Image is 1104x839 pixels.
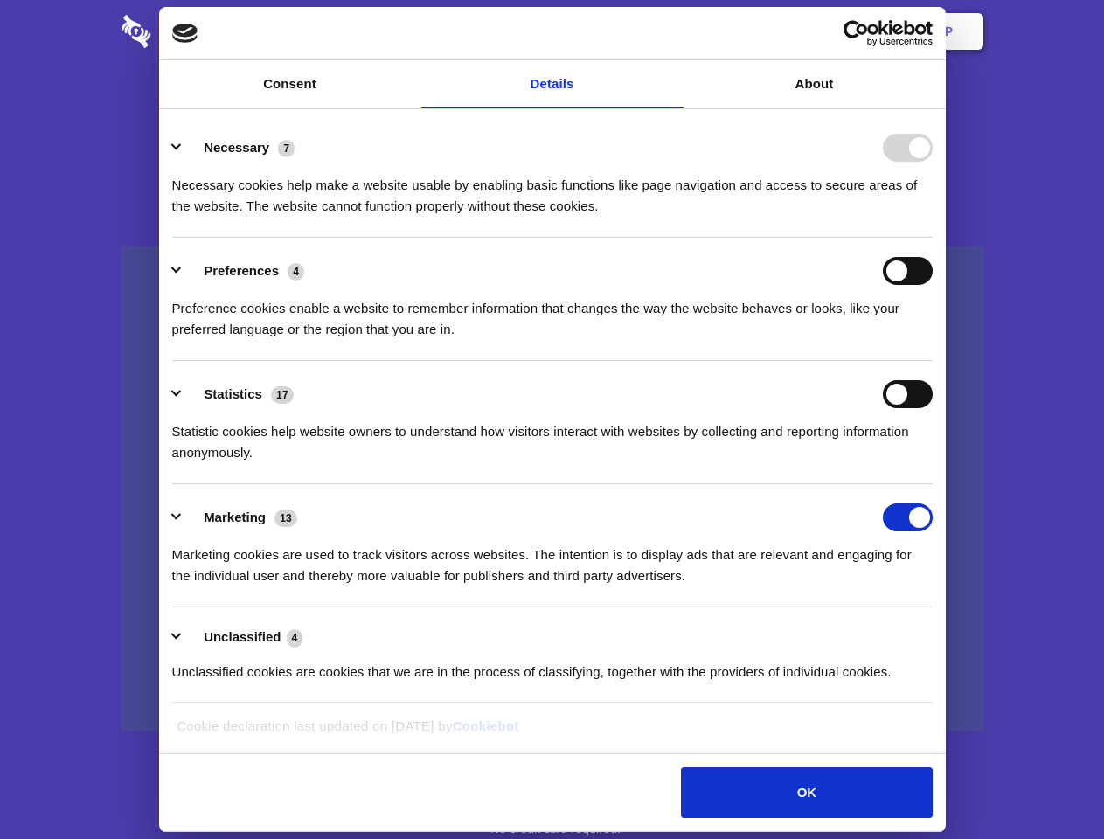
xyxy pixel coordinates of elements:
div: Necessary cookies help make a website usable by enabling basic functions like page navigation and... [172,162,933,217]
h4: Auto-redaction of sensitive data, encrypted data sharing and self-destructing private chats. Shar... [122,159,983,217]
label: Necessary [204,140,269,155]
label: Preferences [204,263,279,278]
button: Unclassified (4) [172,627,314,648]
label: Statistics [204,386,262,401]
button: Preferences (4) [172,257,316,285]
a: Consent [159,60,421,108]
div: Unclassified cookies are cookies that we are in the process of classifying, together with the pro... [172,648,933,683]
button: Necessary (7) [172,134,306,162]
button: OK [681,767,932,818]
div: Preference cookies enable a website to remember information that changes the way the website beha... [172,285,933,340]
button: Marketing (13) [172,503,309,531]
a: Contact [709,4,789,59]
span: 7 [278,140,295,157]
a: About [684,60,946,108]
a: Usercentrics Cookiebot - opens in a new window [780,20,933,46]
span: 4 [287,629,303,647]
a: Login [793,4,869,59]
a: Pricing [513,4,589,59]
a: Cookiebot [453,718,519,733]
span: 4 [288,263,304,281]
img: logo-wordmark-white-trans-d4663122ce5f474addd5e946df7df03e33cb6a1c49d2221995e7729f52c070b2.svg [122,15,271,48]
span: 13 [274,510,297,527]
button: Statistics (17) [172,380,305,408]
h1: Eliminate Slack Data Loss. [122,79,983,142]
a: Details [421,60,684,108]
label: Marketing [204,510,266,524]
div: Marketing cookies are used to track visitors across websites. The intention is to display ads tha... [172,531,933,586]
div: Cookie declaration last updated on [DATE] by [163,716,941,750]
div: Statistic cookies help website owners to understand how visitors interact with websites by collec... [172,408,933,463]
a: Wistia video thumbnail [122,246,983,732]
iframe: Drift Widget Chat Controller [1017,752,1083,818]
span: 17 [271,386,294,404]
img: logo [172,24,198,43]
